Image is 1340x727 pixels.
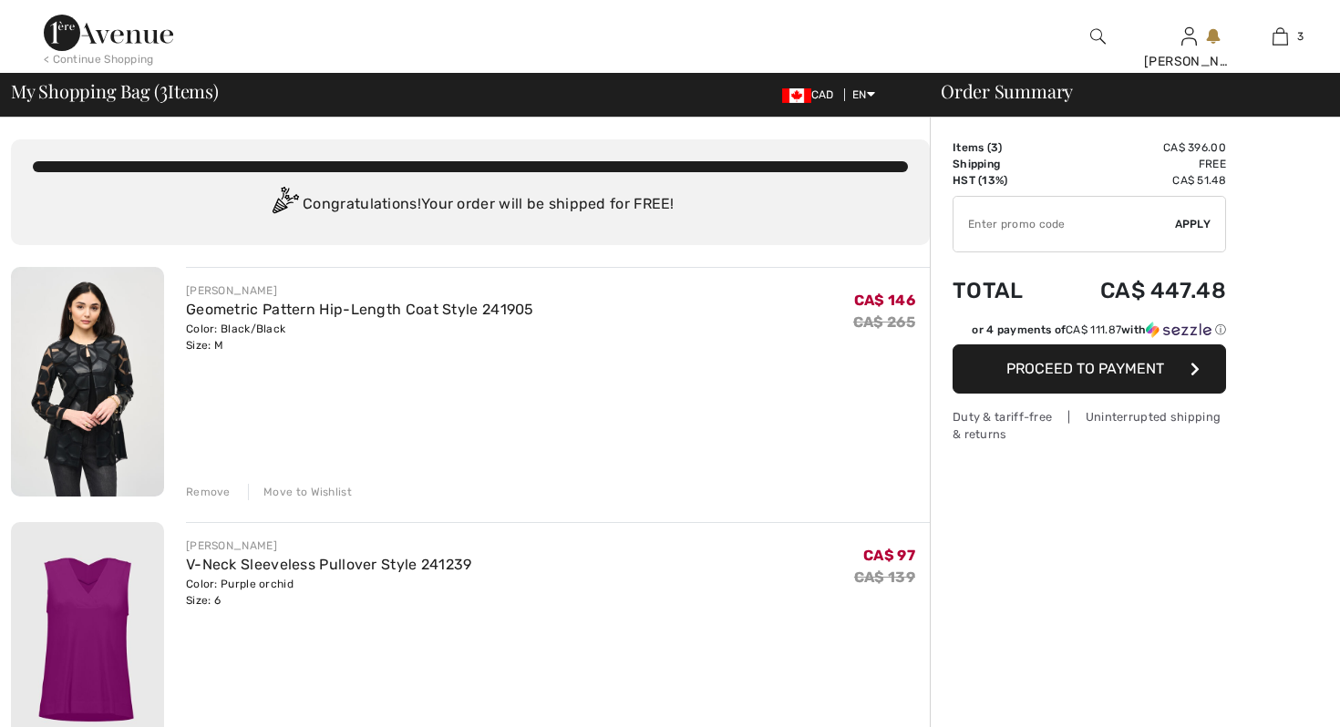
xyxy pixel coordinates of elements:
[248,484,352,500] div: Move to Wishlist
[44,15,173,51] img: 1ère Avenue
[186,301,534,318] a: Geometric Pattern Hip-Length Coat Style 241905
[44,51,154,67] div: < Continue Shopping
[782,88,841,101] span: CAD
[953,156,1051,172] td: Shipping
[953,260,1051,322] td: Total
[11,267,164,497] img: Geometric Pattern Hip-Length Coat Style 241905
[953,197,1175,251] input: Promo code
[1051,139,1226,156] td: CA$ 396.00
[854,292,915,309] span: CA$ 146
[33,187,908,223] div: Congratulations! Your order will be shipped for FREE!
[266,187,303,223] img: Congratulation2.svg
[1066,323,1121,336] span: CA$ 111.87
[1006,360,1164,377] span: Proceed to Payment
[186,321,534,353] div: Color: Black/Black Size: M
[1297,28,1304,45] span: 3
[854,568,915,586] s: CA$ 139
[852,88,875,101] span: EN
[186,538,472,554] div: [PERSON_NAME]
[863,547,915,564] span: CA$ 97
[1181,26,1197,47] img: My Info
[953,139,1051,156] td: Items ( )
[186,556,472,573] a: V-Neck Sleeveless Pullover Style 241239
[1273,26,1288,47] img: My Bag
[953,344,1226,394] button: Proceed to Payment
[919,82,1329,100] div: Order Summary
[1090,26,1106,47] img: search the website
[1144,52,1233,71] div: [PERSON_NAME]
[953,322,1226,344] div: or 4 payments ofCA$ 111.87withSezzle Click to learn more about Sezzle
[186,576,472,609] div: Color: Purple orchid Size: 6
[853,313,915,331] s: CA$ 265
[1146,322,1211,338] img: Sezzle
[972,322,1226,338] div: or 4 payments of with
[1051,260,1226,322] td: CA$ 447.48
[1181,27,1197,45] a: Sign In
[186,484,231,500] div: Remove
[953,408,1226,443] div: Duty & tariff-free | Uninterrupted shipping & returns
[991,141,998,154] span: 3
[11,82,219,100] span: My Shopping Bag ( Items)
[186,282,534,299] div: [PERSON_NAME]
[782,88,811,103] img: Canadian Dollar
[1051,156,1226,172] td: Free
[160,77,168,101] span: 3
[1175,216,1211,232] span: Apply
[953,172,1051,189] td: HST (13%)
[1051,172,1226,189] td: CA$ 51.48
[1235,26,1325,47] a: 3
